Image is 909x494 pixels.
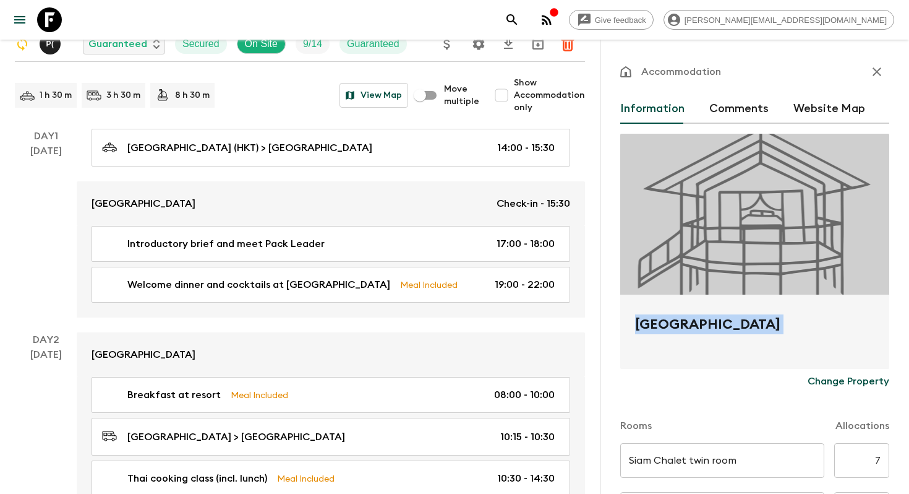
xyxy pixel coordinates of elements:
p: 14:00 - 15:30 [497,141,555,155]
a: Breakfast at resortMeal Included08:00 - 10:00 [92,377,570,413]
p: Introductory brief and meet Pack Leader [127,236,325,251]
p: 1 h 30 m [40,89,72,102]
span: Move multiple [444,83,479,108]
p: P ( [46,39,54,49]
a: Introductory brief and meet Pack Leader17:00 - 18:00 [92,226,570,262]
a: [GEOGRAPHIC_DATA] [77,332,585,377]
input: eg. Tent on a jeep [620,443,824,478]
p: Meal Included [277,472,335,485]
p: Welcome dinner and cocktails at [GEOGRAPHIC_DATA] [127,277,390,292]
p: 17:00 - 18:00 [497,236,555,251]
button: Comments [709,94,769,124]
p: [GEOGRAPHIC_DATA] [92,196,195,211]
p: Accommodation [641,64,721,79]
p: On Site [245,37,278,51]
span: Give feedback [588,15,653,25]
p: 10:30 - 14:30 [497,471,555,486]
div: [DATE] [30,144,62,318]
button: Download CSV [496,32,521,56]
p: 8 h 30 m [175,89,210,102]
p: Guaranteed [347,37,399,51]
p: Thai cooking class (incl. lunch) [127,471,267,486]
p: [GEOGRAPHIC_DATA] > [GEOGRAPHIC_DATA] [127,430,345,444]
button: Website Map [793,94,865,124]
p: Allocations [835,418,889,433]
p: 08:00 - 10:00 [494,388,555,402]
button: Delete [555,32,580,56]
p: Meal Included [400,278,458,292]
p: Guaranteed [88,37,147,51]
p: Rooms [620,418,652,433]
a: [GEOGRAPHIC_DATA]Check-in - 15:30 [77,181,585,226]
div: Photo of Khao Lak Laguna Resort [620,134,889,295]
button: menu [7,7,32,32]
a: Welcome dinner and cocktails at [GEOGRAPHIC_DATA]Meal Included19:00 - 22:00 [92,267,570,303]
div: Secured [175,34,227,54]
div: Trip Fill [296,34,330,54]
svg: Sync Required - Changes detected [15,37,30,51]
p: [GEOGRAPHIC_DATA] (HKT) > [GEOGRAPHIC_DATA] [127,141,372,155]
p: Breakfast at resort [127,388,221,402]
a: [GEOGRAPHIC_DATA] (HKT) > [GEOGRAPHIC_DATA]14:00 - 15:30 [92,129,570,167]
button: Settings [466,32,491,56]
p: Change Property [808,374,889,389]
button: View Map [339,83,408,108]
span: Pooky (Thanaphan) Kerdyoo [40,37,63,47]
div: [PERSON_NAME][EMAIL_ADDRESS][DOMAIN_NAME] [664,10,894,30]
button: search adventures [500,7,524,32]
button: Archive (Completed, Cancelled or Unsynced Departures only) [526,32,550,56]
p: 19:00 - 22:00 [495,277,555,292]
p: Day 1 [15,129,77,144]
p: 9 / 14 [303,37,322,51]
p: Meal Included [231,388,288,402]
span: [PERSON_NAME][EMAIL_ADDRESS][DOMAIN_NAME] [678,15,894,25]
span: Show Accommodation only [514,77,585,114]
p: Secured [182,37,220,51]
a: Give feedback [569,10,654,30]
button: P( [40,33,63,54]
p: 3 h 30 m [106,89,140,102]
button: Information [620,94,685,124]
a: [GEOGRAPHIC_DATA] > [GEOGRAPHIC_DATA]10:15 - 10:30 [92,418,570,456]
p: Check-in - 15:30 [497,196,570,211]
p: Day 2 [15,332,77,347]
button: Update Price, Early Bird Discount and Costs [435,32,459,56]
button: Change Property [808,369,889,394]
div: On Site [237,34,286,54]
h2: [GEOGRAPHIC_DATA] [635,314,874,354]
p: 10:15 - 10:30 [500,430,555,444]
p: [GEOGRAPHIC_DATA] [92,347,195,362]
